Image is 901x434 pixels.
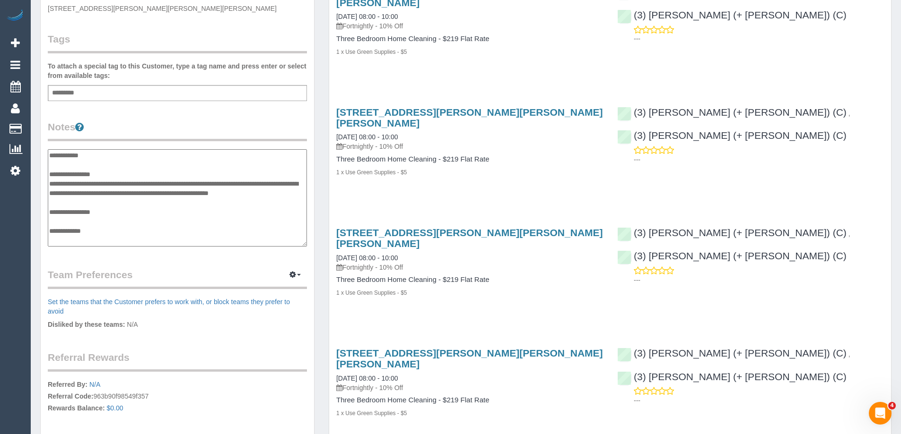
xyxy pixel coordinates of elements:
[617,371,847,382] a: (3) [PERSON_NAME] (+ [PERSON_NAME]) (C)
[869,402,892,425] iframe: Intercom live chat
[617,250,847,261] a: (3) [PERSON_NAME] (+ [PERSON_NAME]) (C)
[336,133,398,141] a: [DATE] 08:00 - 10:00
[336,227,603,249] a: [STREET_ADDRESS][PERSON_NAME][PERSON_NAME][PERSON_NAME]
[48,380,87,389] label: Referred By:
[48,380,307,415] p: 963b90f98549f357
[336,254,398,262] a: [DATE] 08:00 - 10:00
[336,49,407,55] small: 1 x Use Green Supplies - $5
[617,130,847,141] a: (3) [PERSON_NAME] (+ [PERSON_NAME]) (C)
[336,396,603,404] h4: Three Bedroom Home Cleaning - $219 Flat Rate
[48,350,307,372] legend: Referral Rewards
[127,321,138,328] span: N/A
[336,169,407,176] small: 1 x Use Green Supplies - $5
[336,263,603,272] p: Fortnightly - 10% Off
[634,155,884,164] p: ---
[336,13,398,20] a: [DATE] 08:00 - 10:00
[336,348,603,369] a: [STREET_ADDRESS][PERSON_NAME][PERSON_NAME][PERSON_NAME]
[336,383,603,392] p: Fortnightly - 10% Off
[617,9,847,20] a: (3) [PERSON_NAME] (+ [PERSON_NAME]) (C)
[48,120,307,141] legend: Notes
[48,32,307,53] legend: Tags
[336,142,603,151] p: Fortnightly - 10% Off
[888,402,896,409] span: 4
[849,350,850,358] span: ,
[336,107,603,128] a: [STREET_ADDRESS][PERSON_NAME][PERSON_NAME][PERSON_NAME]
[107,404,123,412] a: $0.00
[48,5,277,12] span: [STREET_ADDRESS][PERSON_NAME][PERSON_NAME][PERSON_NAME]
[6,9,25,23] img: Automaid Logo
[48,391,93,401] label: Referral Code:
[849,110,850,117] span: ,
[48,403,105,413] label: Rewards Balance:
[336,374,398,382] a: [DATE] 08:00 - 10:00
[617,227,847,238] a: (3) [PERSON_NAME] (+ [PERSON_NAME]) (C)
[617,348,847,358] a: (3) [PERSON_NAME] (+ [PERSON_NAME]) (C)
[89,381,100,388] a: N/A
[634,275,884,285] p: ---
[336,289,407,296] small: 1 x Use Green Supplies - $5
[336,276,603,284] h4: Three Bedroom Home Cleaning - $219 Flat Rate
[48,268,307,289] legend: Team Preferences
[849,230,850,238] span: ,
[48,61,307,80] label: To attach a special tag to this Customer, type a tag name and press enter or select from availabl...
[634,396,884,405] p: ---
[48,298,290,315] a: Set the teams that the Customer prefers to work with, or block teams they prefer to avoid
[336,21,603,31] p: Fortnightly - 10% Off
[634,34,884,43] p: ---
[48,320,125,329] label: Disliked by these teams:
[336,410,407,417] small: 1 x Use Green Supplies - $5
[617,107,847,118] a: (3) [PERSON_NAME] (+ [PERSON_NAME]) (C)
[336,35,603,43] h4: Three Bedroom Home Cleaning - $219 Flat Rate
[336,155,603,163] h4: Three Bedroom Home Cleaning - $219 Flat Rate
